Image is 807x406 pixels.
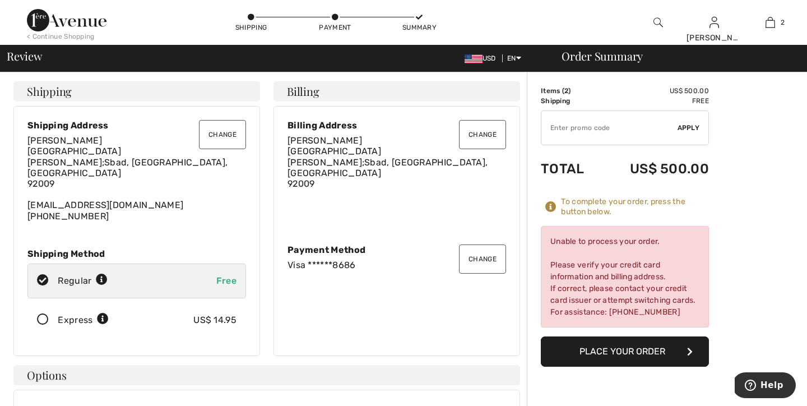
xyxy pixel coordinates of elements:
div: < Continue Shopping [27,31,95,41]
button: Change [459,244,506,274]
td: Shipping [541,96,600,106]
div: Shipping Method [27,248,246,259]
input: Promo code [541,111,678,145]
div: US$ 14.95 [193,313,236,327]
div: Regular [58,274,108,288]
div: Payment [318,22,352,33]
div: Unable to process your order. Please verify your credit card information and billing address. If ... [541,226,709,327]
span: Free [216,275,236,286]
div: Billing Address [287,120,506,131]
div: Summary [402,22,436,33]
div: Shipping Address [27,120,246,131]
button: Place Your Order [541,336,709,367]
td: US$ 500.00 [600,150,709,188]
a: 2 [743,16,797,29]
button: Change [199,120,246,149]
td: Total [541,150,600,188]
div: Shipping [234,22,268,33]
img: search the website [653,16,663,29]
button: Change [459,120,506,149]
span: Review [7,50,42,62]
td: Free [600,96,709,106]
img: US Dollar [465,54,483,63]
img: My Bag [766,16,775,29]
span: 2 [564,87,568,95]
iframe: Opens a widget where you can find more information [735,372,796,400]
span: [GEOGRAPHIC_DATA] [PERSON_NAME];Sbad, [GEOGRAPHIC_DATA], [GEOGRAPHIC_DATA] 92009 [287,146,488,189]
div: To complete your order, press the button below. [561,197,709,217]
span: Apply [678,123,700,133]
span: 2 [781,17,785,27]
h4: Options [13,365,520,385]
a: Sign In [709,17,719,27]
td: Items ( ) [541,86,600,96]
td: US$ 500.00 [600,86,709,96]
span: [PERSON_NAME] [27,135,102,146]
span: [PERSON_NAME] [287,135,362,146]
div: Express [58,313,109,327]
span: Billing [287,86,319,97]
img: 1ère Avenue [27,9,106,31]
img: My Info [709,16,719,29]
span: Shipping [27,86,72,97]
div: Payment Method [287,244,506,255]
div: Order Summary [548,50,800,62]
span: EN [507,54,521,62]
div: [EMAIL_ADDRESS][DOMAIN_NAME] [PHONE_NUMBER] [27,135,246,222]
span: USD [465,54,500,62]
span: [GEOGRAPHIC_DATA] [PERSON_NAME];Sbad, [GEOGRAPHIC_DATA], [GEOGRAPHIC_DATA] 92009 [27,146,228,189]
div: [PERSON_NAME] [687,32,741,44]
